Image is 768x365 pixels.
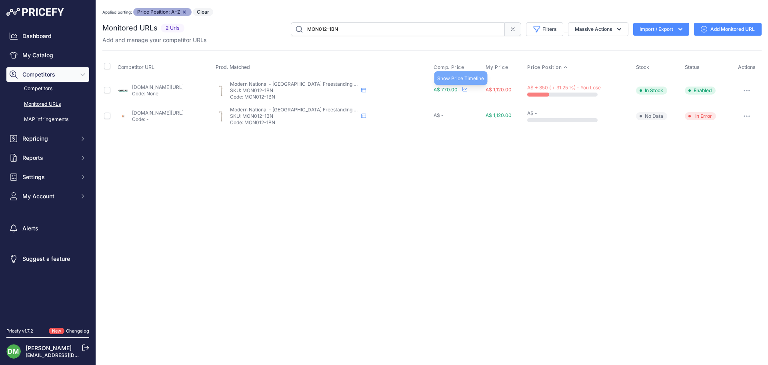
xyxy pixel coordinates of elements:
[636,112,667,120] span: No Data
[6,170,89,184] button: Settings
[193,8,213,16] button: Clear
[230,87,358,94] p: SKU: MON012-1BN
[486,64,508,71] span: My Price
[230,119,358,126] p: Code: MON012-1BN
[6,48,89,63] a: My Catalog
[230,81,448,87] span: Modern National - [GEOGRAPHIC_DATA] Freestanding Bath Mixer 4 Colours - BRUSHED NICKEL
[527,64,562,71] span: Price Position
[132,84,184,90] a: [DOMAIN_NAME][URL]
[738,64,756,70] span: Actions
[133,8,192,16] span: Price Position: A-Z
[291,22,505,36] input: Search
[22,173,75,181] span: Settings
[695,113,712,119] div: In Error
[26,345,72,351] a: [PERSON_NAME]
[230,94,358,100] p: Code: MON012-1BN
[22,135,75,143] span: Repricing
[486,64,510,71] button: My Price
[6,131,89,146] button: Repricing
[22,154,75,162] span: Reports
[132,91,184,97] p: Code: None
[230,113,358,119] p: SKU: MON012-1BN
[527,64,568,71] button: Price Position
[6,113,89,127] a: MAP infringements
[102,36,206,44] p: Add and manage your competitor URLs
[102,22,158,34] h2: Monitored URLs
[6,189,89,204] button: My Account
[6,8,64,16] img: Pricefy Logo
[437,75,484,81] span: Show Price Timeline
[434,64,466,71] button: Comp. Price
[527,85,601,91] span: A$ + 350 ( + 31.25 %) - You Lose
[132,116,184,123] p: Code: -
[527,110,633,117] div: A$ -
[486,112,512,118] span: A$ 1,120.00
[568,22,628,36] button: Massive Actions
[6,328,33,335] div: Pricefy v1.7.2
[49,328,64,335] span: New
[22,192,75,200] span: My Account
[6,82,89,96] a: Competitors
[26,352,109,358] a: [EMAIL_ADDRESS][DOMAIN_NAME]
[66,328,89,334] a: Changelog
[161,24,184,33] span: 2 Urls
[6,29,89,318] nav: Sidebar
[132,110,184,116] a: [DOMAIN_NAME][URL]
[6,67,89,82] button: Competitors
[118,64,154,70] span: Competitor URL
[526,22,563,36] button: Filters
[636,87,667,95] span: In Stock
[216,64,250,70] span: Prod. Matched
[694,23,762,36] a: Add Monitored URL
[685,64,700,70] span: Status
[636,64,649,70] span: Stock
[434,64,464,71] span: Comp. Price
[102,10,132,14] small: Applied Sorting:
[230,107,448,113] span: Modern National - [GEOGRAPHIC_DATA] Freestanding Bath Mixer 4 Colours - BRUSHED NICKEL
[6,221,89,236] a: Alerts
[633,23,689,36] button: Import / Export
[685,87,716,95] span: Enabled
[434,112,482,119] div: A$ -
[6,29,89,43] a: Dashboard
[6,151,89,165] button: Reports
[486,87,512,93] span: A$ 1,120.00
[6,97,89,111] a: Monitored URLs
[22,71,75,79] span: Competitors
[434,87,458,93] span: A$ 770.00
[6,252,89,266] a: Suggest a feature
